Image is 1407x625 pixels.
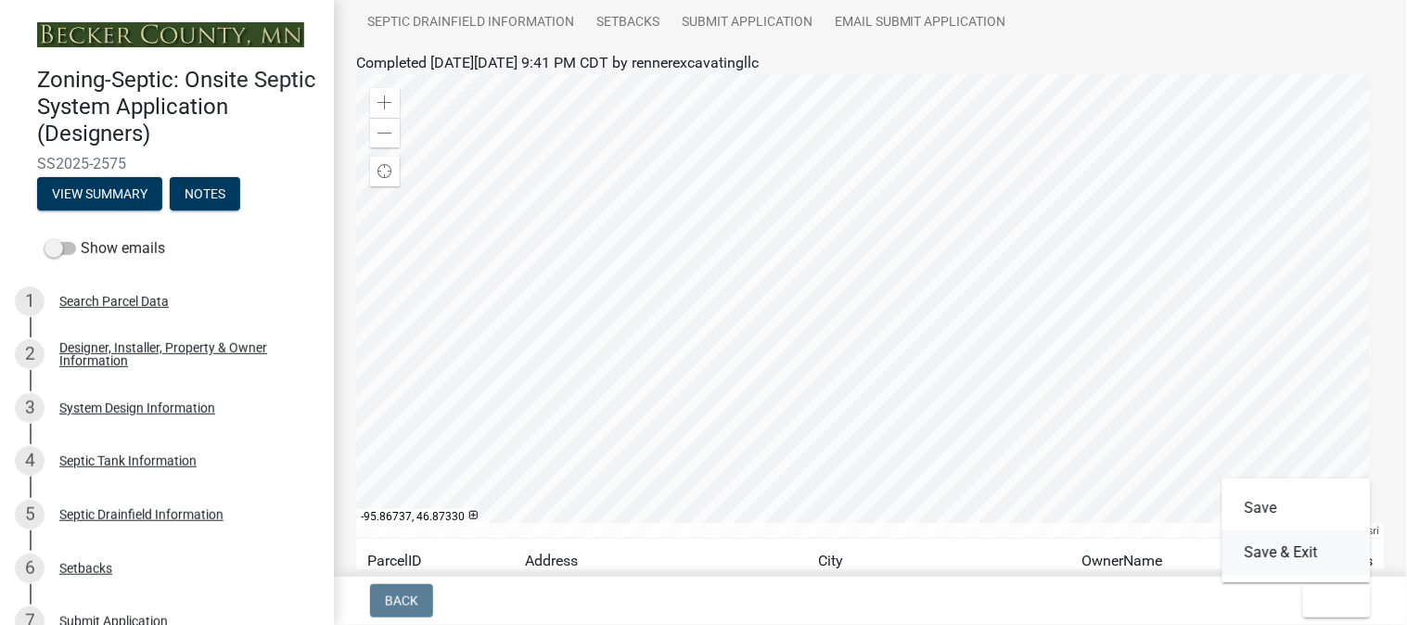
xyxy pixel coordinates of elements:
[37,155,297,172] span: SS2025-2575
[370,88,400,118] div: Zoom in
[37,177,162,210] button: View Summary
[385,593,418,608] span: Back
[1222,478,1371,582] div: Exit
[59,341,304,367] div: Designer, Installer, Property & Owner Information
[1071,539,1288,584] td: OwnerName
[37,67,319,147] h4: Zoning-Septic: Onsite Septic System Application (Designers)
[37,22,304,47] img: Becker County, Minnesota
[370,157,400,186] div: Find my location
[15,339,45,369] div: 2
[370,584,433,618] button: Back
[170,177,240,210] button: Notes
[1222,530,1371,575] button: Save & Exit
[15,446,45,476] div: 4
[59,508,224,521] div: Septic Drainfield Information
[1303,584,1371,618] button: Exit
[59,295,169,308] div: Search Parcel Data
[59,402,215,415] div: System Design Information
[170,187,240,202] wm-modal-confirm: Notes
[45,237,165,260] label: Show emails
[59,454,197,467] div: Septic Tank Information
[807,539,1071,584] td: City
[15,393,45,423] div: 3
[356,539,515,584] td: ParcelID
[370,118,400,147] div: Zoom out
[1362,524,1380,537] a: Esri
[1222,486,1371,530] button: Save
[15,287,45,316] div: 1
[515,539,807,584] td: Address
[1318,593,1345,608] span: Exit
[356,54,759,71] span: Completed [DATE][DATE] 9:41 PM CDT by rennerexcavatingllc
[15,500,45,529] div: 5
[37,187,162,202] wm-modal-confirm: Summary
[15,554,45,583] div: 6
[59,562,112,575] div: Setbacks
